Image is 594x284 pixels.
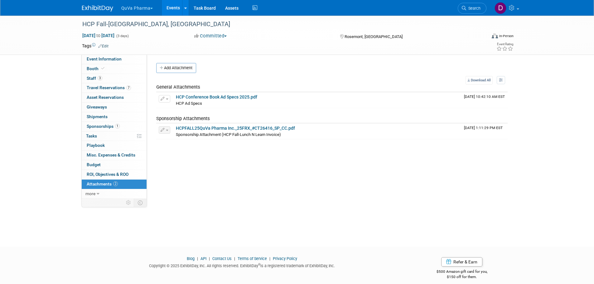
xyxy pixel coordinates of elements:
span: Rosemont, [GEOGRAPHIC_DATA] [345,34,403,39]
a: HCPFALL25QuVa Pharma Inc._25FRX_#CT26416_SP_CC.pdf [176,126,295,131]
a: Misc. Expenses & Credits [82,151,147,160]
div: $150 off for them. [412,274,512,280]
td: Upload Timestamp [461,123,508,139]
span: Search [466,6,481,11]
img: Danielle Mitchell [495,2,506,14]
a: Download All [466,76,493,84]
img: ExhibitDay [82,5,113,12]
span: Shipments [87,114,108,119]
span: 2 [113,181,118,186]
span: | [233,256,237,261]
a: Budget [82,160,147,170]
a: Staff3 [82,74,147,83]
a: Tasks [82,132,147,141]
span: 3 [98,76,102,80]
i: Booth reservation complete [101,67,104,70]
span: Asset Reservations [87,95,124,100]
span: HCP Ad Specs [176,101,202,106]
span: Misc. Expenses & Credits [87,152,135,157]
a: Asset Reservations [82,93,147,102]
span: Event Information [87,56,122,61]
a: Privacy Policy [273,256,297,261]
a: API [200,256,206,261]
span: Upload Timestamp [464,94,505,99]
span: (3 days) [116,34,129,38]
td: Toggle Event Tabs [134,199,147,207]
a: Booth [82,64,147,74]
a: Refer & Earn [441,257,482,267]
span: Booth [87,66,106,71]
span: Attachments [87,181,118,186]
a: Event Information [82,55,147,64]
span: Travel Reservations [87,85,131,90]
a: Playbook [82,141,147,150]
span: | [207,256,211,261]
span: Giveaways [87,104,107,109]
span: ROI, Objectives & ROO [87,172,128,177]
span: Budget [87,162,101,167]
a: Terms of Service [238,256,267,261]
td: Tags [82,43,109,49]
a: ROI, Objectives & ROO [82,170,147,179]
td: Upload Timestamp [461,92,508,108]
div: HCP Fall-[GEOGRAPHIC_DATA], [GEOGRAPHIC_DATA] [80,19,477,30]
a: Blog [187,256,195,261]
a: Giveaways [82,103,147,112]
a: HCP Conference Book Ad Specs 2025.pdf [176,94,257,99]
span: Staff [87,76,102,81]
img: Format-Inperson.png [492,33,498,38]
span: 7 [126,85,131,90]
sup: ® [258,263,260,266]
button: Committed [192,33,229,39]
a: Attachments2 [82,180,147,189]
div: Event Format [450,32,514,42]
a: Travel Reservations7 [82,83,147,93]
a: Shipments [82,112,147,122]
div: Event Rating [496,43,513,46]
div: Copyright © 2025 ExhibitDay, Inc. All rights reserved. ExhibitDay is a registered trademark of Ex... [82,262,403,269]
span: Tasks [86,133,97,138]
span: more [85,191,95,196]
span: Sponsorship Attachments [156,116,210,121]
a: Search [458,3,486,14]
span: to [95,33,101,38]
span: [DATE] [DATE] [82,33,115,38]
a: more [82,189,147,199]
td: Personalize Event Tab Strip [123,199,134,207]
a: Edit [98,44,109,48]
a: Contact Us [212,256,232,261]
span: Playbook [87,143,105,148]
a: Sponsorships1 [82,122,147,131]
span: Upload Timestamp [464,126,503,130]
span: General Attachments [156,84,200,90]
span: | [196,256,200,261]
button: Add Attachment [156,63,196,73]
div: In-Person [499,34,514,38]
span: | [268,256,272,261]
span: Sponsorship Attachment (HCP Fall-Lunch N Learn Invoice) [176,132,281,137]
div: $500 Amazon gift card for you, [412,265,512,279]
span: Sponsorships [87,124,120,129]
span: 1 [115,124,120,128]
